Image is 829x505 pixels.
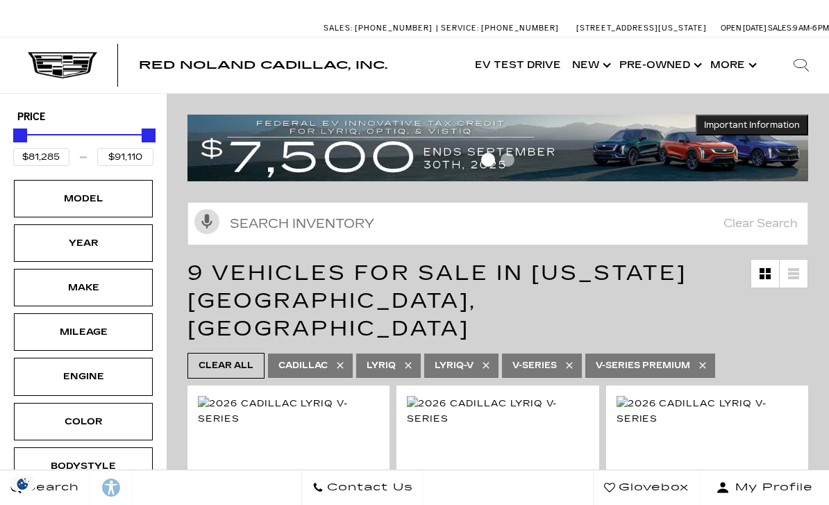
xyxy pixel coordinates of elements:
a: [STREET_ADDRESS][US_STATE] [576,24,707,33]
span: Red Noland Cadillac, Inc. [139,58,387,72]
a: Glovebox [593,470,700,505]
div: Color [49,414,118,429]
span: LYRIQ-V [435,357,474,374]
span: Important Information [704,119,800,131]
div: Maximum Price [142,129,156,142]
img: vrp-tax-ending-august-version [187,115,808,181]
div: MakeMake [14,269,153,306]
section: Click to Open Cookie Consent Modal [7,477,39,491]
span: My Profile [730,478,813,497]
div: Bodystyle [49,458,118,474]
div: Minimum Price [13,129,27,142]
a: Red Noland Cadillac, Inc. [139,60,387,71]
span: Sales: [324,24,353,33]
a: Contact Us [301,470,424,505]
span: Lyriq [367,357,396,374]
div: EngineEngine [14,358,153,395]
span: Go to slide 2 [501,153,514,167]
img: 2026 Cadillac LYRIQ V-Series [617,396,798,427]
div: Model [49,191,118,206]
a: Pre-Owned [614,38,705,93]
div: BodystyleBodystyle [14,447,153,485]
span: 9 Vehicles for Sale in [US_STATE][GEOGRAPHIC_DATA], [GEOGRAPHIC_DATA] [187,260,687,341]
div: YearYear [14,224,153,262]
div: Make [49,280,118,295]
div: Price [13,124,153,166]
img: 2026 Cadillac LYRIQ V-Series [198,396,379,427]
svg: Click to toggle on voice search [194,209,219,234]
span: 9 AM-6 PM [793,24,829,33]
span: Open [DATE] [721,24,767,33]
span: Search [22,478,79,497]
button: More [705,38,760,93]
a: EV Test Drive [469,38,567,93]
a: New [567,38,614,93]
span: [PHONE_NUMBER] [481,24,559,33]
input: Search Inventory [187,202,808,245]
button: Open user profile menu [700,470,829,505]
span: [PHONE_NUMBER] [355,24,433,33]
span: Clear All [199,357,253,374]
span: Service: [441,24,479,33]
span: Go to slide 1 [481,153,495,167]
img: Opt-Out Icon [7,477,39,491]
span: Contact Us [324,478,413,497]
div: ModelModel [14,180,153,217]
a: Service: [PHONE_NUMBER] [436,24,562,32]
span: V-Series Premium [596,357,690,374]
button: Important Information [696,115,808,135]
img: Cadillac Dark Logo with Cadillac White Text [28,52,97,78]
div: Mileage [49,324,118,340]
div: ColorColor [14,403,153,440]
div: MileageMileage [14,313,153,351]
input: Maximum [97,148,153,166]
div: Engine [49,369,118,384]
span: Glovebox [615,478,689,497]
input: Minimum [13,148,69,166]
a: Sales: [PHONE_NUMBER] [324,24,436,32]
span: Sales: [768,24,793,33]
img: 2026 Cadillac LYRIQ V-Series [407,396,588,427]
span: V-Series [512,357,557,374]
div: Year [49,235,118,251]
h5: Price [17,111,149,124]
span: Cadillac [278,357,328,374]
